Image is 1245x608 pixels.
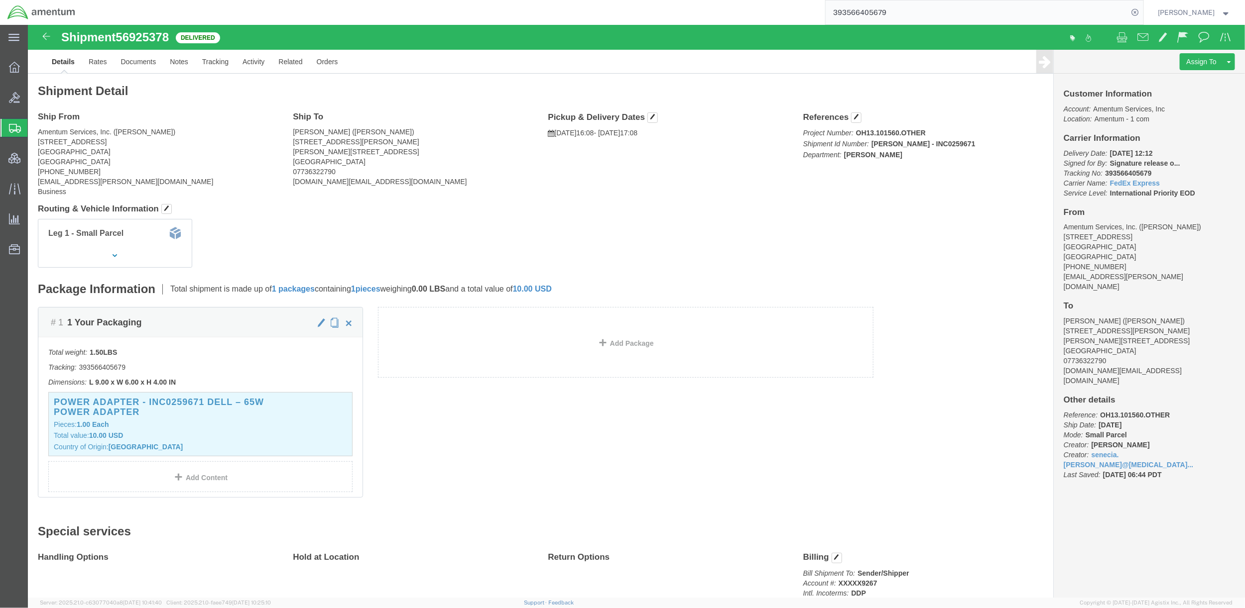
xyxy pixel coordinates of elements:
[1158,6,1232,18] button: [PERSON_NAME]
[166,600,271,606] span: Client: 2025.21.0-faee749
[7,5,76,20] img: logo
[232,600,271,606] span: [DATE] 10:25:10
[826,0,1128,24] input: Search for shipment number, reference number
[548,600,574,606] a: Feedback
[524,600,549,606] a: Support
[123,600,162,606] span: [DATE] 10:41:40
[40,600,162,606] span: Server: 2025.21.0-c63077040a8
[1158,7,1215,18] span: Jason Champagne
[1080,599,1233,607] span: Copyright © [DATE]-[DATE] Agistix Inc., All Rights Reserved
[28,25,1245,598] iframe: FS Legacy Container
